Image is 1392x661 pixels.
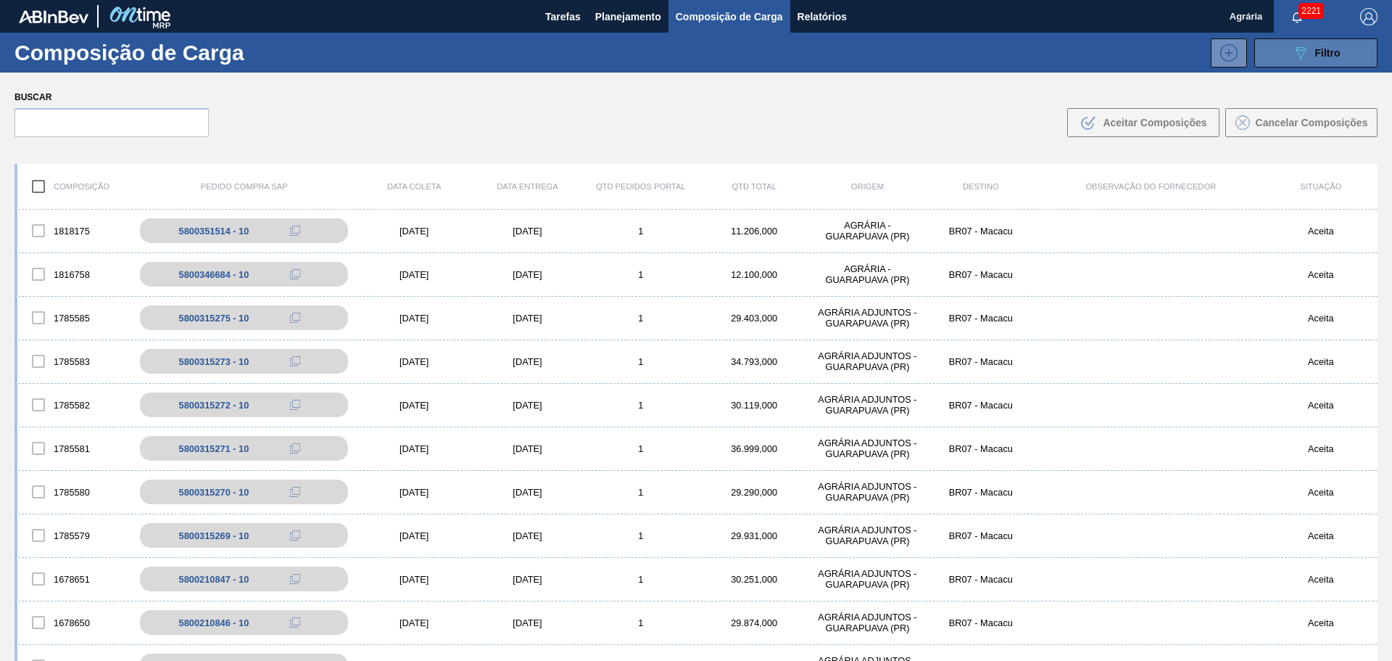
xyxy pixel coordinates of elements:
div: AGRÁRIA ADJUNTOS - GUARAPUAVA (PR) [811,350,924,372]
div: 30.119,000 [697,400,811,411]
div: 29.874,000 [697,617,811,628]
div: AGRÁRIA ADJUNTOS - GUARAPUAVA (PR) [811,568,924,590]
div: 1 [584,313,697,324]
div: Aceita [1264,574,1377,585]
div: AGRÁRIA ADJUNTOS - GUARAPUAVA (PR) [811,307,924,329]
div: 1785579 [17,520,130,551]
div: [DATE] [357,313,471,324]
div: BR07 - Macacu [924,487,1037,498]
div: 12.100,000 [697,269,811,280]
div: Copiar [281,614,310,631]
div: Pedido Compra SAP [130,182,357,191]
div: [DATE] [471,356,584,367]
div: Aceita [1264,487,1377,498]
div: Origem [811,182,924,191]
div: 5800315273 - 10 [179,356,249,367]
div: 1 [584,443,697,454]
div: Copiar [281,570,310,588]
div: 1785583 [17,346,130,377]
div: 36.999,000 [697,443,811,454]
div: Composição [17,171,130,202]
h1: Composição de Carga [14,44,254,61]
div: 1 [584,356,697,367]
div: 5800315270 - 10 [179,487,249,498]
div: BR07 - Macacu [924,313,1037,324]
div: 1678651 [17,564,130,594]
div: Aceita [1264,356,1377,367]
div: 1816758 [17,259,130,290]
div: 1 [584,226,697,237]
div: AGRÁRIA ADJUNTOS - GUARAPUAVA (PR) [811,525,924,546]
div: Destino [924,182,1037,191]
div: [DATE] [471,530,584,541]
button: Aceitar Composições [1067,108,1219,137]
div: Aceita [1264,443,1377,454]
div: Qtd Pedidos Portal [584,182,697,191]
div: Copiar [281,309,310,327]
div: Copiar [281,266,310,283]
div: Data entrega [471,182,584,191]
div: BR07 - Macacu [924,574,1037,585]
div: 1 [584,617,697,628]
div: AGRÁRIA ADJUNTOS - GUARAPUAVA (PR) [811,481,924,503]
button: Filtro [1254,38,1377,67]
div: 1818175 [17,215,130,246]
div: Aceita [1264,530,1377,541]
div: 29.403,000 [697,313,811,324]
label: Buscar [14,87,209,108]
div: [DATE] [471,313,584,324]
div: AGRÁRIA ADJUNTOS - GUARAPUAVA (PR) [811,394,924,416]
div: [DATE] [357,356,471,367]
div: AGRÁRIA - GUARAPUAVA (PR) [811,263,924,285]
span: Cancelar Composições [1256,117,1368,128]
span: 2221 [1298,3,1324,19]
div: 1 [584,487,697,498]
div: [DATE] [357,574,471,585]
div: 1678650 [17,607,130,638]
div: Aceita [1264,313,1377,324]
div: Copiar [281,222,310,239]
div: 34.793,000 [697,356,811,367]
div: 1785582 [17,390,130,420]
div: [DATE] [471,269,584,280]
div: 11.206,000 [697,226,811,237]
div: [DATE] [471,617,584,628]
div: BR07 - Macacu [924,400,1037,411]
div: BR07 - Macacu [924,356,1037,367]
div: [DATE] [357,617,471,628]
div: AGRÁRIA ADJUNTOS - GUARAPUAVA (PR) [811,612,924,633]
div: Aceita [1264,400,1377,411]
div: [DATE] [471,574,584,585]
div: Aceita [1264,617,1377,628]
div: [DATE] [471,400,584,411]
div: 1 [584,574,697,585]
div: [DATE] [357,443,471,454]
div: Data coleta [357,182,471,191]
div: 5800210846 - 10 [179,617,249,628]
div: 1 [584,269,697,280]
div: 5800351514 - 10 [179,226,249,237]
div: Copiar [281,527,310,544]
span: Tarefas [545,8,581,25]
div: 5800315272 - 10 [179,400,249,411]
span: Relatórios [797,8,847,25]
div: [DATE] [471,443,584,454]
div: Situação [1264,182,1377,191]
div: Aceita [1264,226,1377,237]
div: AGRÁRIA - GUARAPUAVA (PR) [811,220,924,242]
div: 5800315271 - 10 [179,443,249,454]
div: [DATE] [357,487,471,498]
div: Copiar [281,483,310,501]
div: [DATE] [357,530,471,541]
div: 5800210847 - 10 [179,574,249,585]
div: [DATE] [471,487,584,498]
div: AGRÁRIA ADJUNTOS - GUARAPUAVA (PR) [811,438,924,459]
div: 1785585 [17,303,130,333]
div: 1 [584,530,697,541]
div: 5800346684 - 10 [179,269,249,280]
div: BR07 - Macacu [924,443,1037,454]
div: 5800315269 - 10 [179,530,249,541]
span: Composição de Carga [676,8,783,25]
div: 29.290,000 [697,487,811,498]
div: Observação do Fornecedor [1037,182,1264,191]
